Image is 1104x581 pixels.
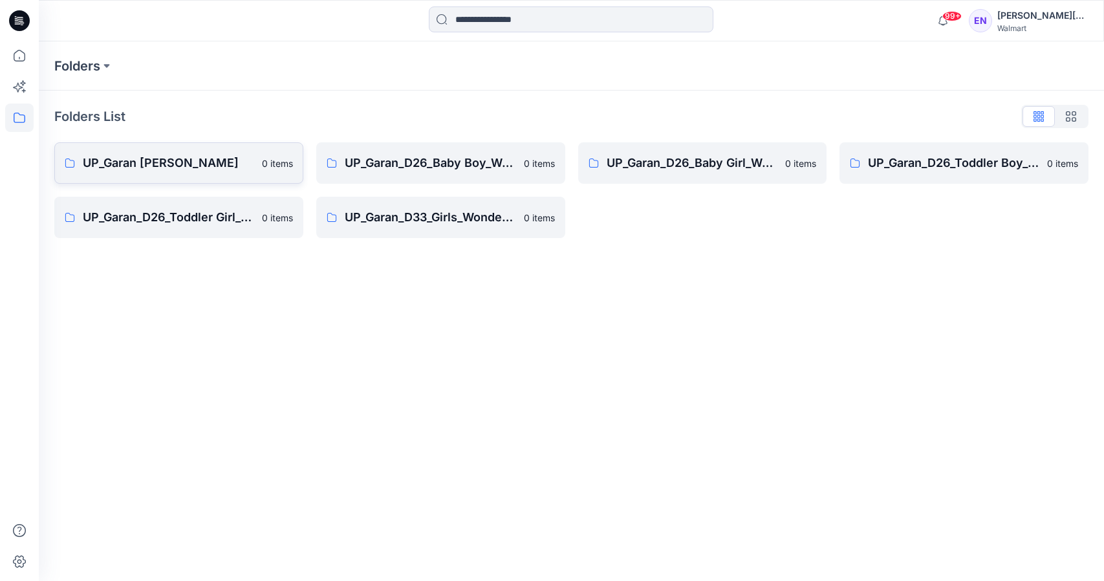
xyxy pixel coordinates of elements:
p: UP_Garan_D26_Baby Girl_Wonder Nation [607,154,778,172]
a: UP_Garan_D26_Toddler Girl_Wonder_Nation0 items [54,197,303,238]
p: 0 items [262,211,293,225]
a: UP_Garan_D33_Girls_Wonder Nation0 items [316,197,565,238]
p: Folders List [54,107,125,126]
a: UP_Garan_D26_Baby Boy_Wonder Nation0 items [316,142,565,184]
p: UP_Garan_D26_Toddler Boy_Wonder_Nation [868,154,1039,172]
p: UP_Garan_D26_Baby Boy_Wonder Nation [345,154,516,172]
span: 99+ [942,11,962,21]
p: UP_Garan [PERSON_NAME] [83,154,254,172]
p: 0 items [785,157,816,170]
p: 0 items [1047,157,1078,170]
p: 0 items [524,211,555,225]
p: 0 items [262,157,293,170]
a: UP_Garan_D26_Toddler Boy_Wonder_Nation0 items [839,142,1088,184]
p: 0 items [524,157,555,170]
a: UP_Garan [PERSON_NAME]0 items [54,142,303,184]
div: EN [969,9,992,32]
a: UP_Garan_D26_Baby Girl_Wonder Nation0 items [578,142,827,184]
div: [PERSON_NAME][DATE] [997,8,1088,23]
div: Walmart [997,23,1088,33]
p: UP_Garan_D26_Toddler Girl_Wonder_Nation [83,208,254,226]
a: Folders [54,57,100,75]
p: UP_Garan_D33_Girls_Wonder Nation [345,208,516,226]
